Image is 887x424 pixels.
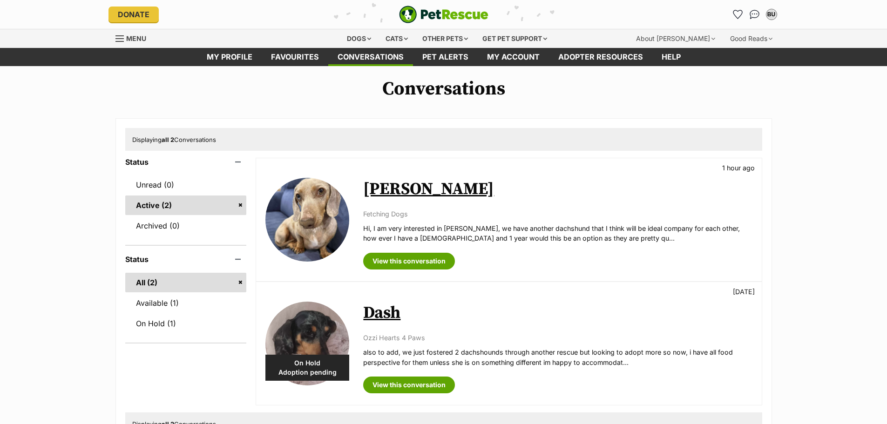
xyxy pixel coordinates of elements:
[363,347,752,367] p: also to add, we just fostered 2 dachshounds through another rescue but looking to adopt more so n...
[652,48,690,66] a: Help
[750,10,759,19] img: chat-41dd97257d64d25036548639549fe6c8038ab92f7586957e7f3b1b290dea8141.svg
[125,255,247,263] header: Status
[197,48,262,66] a: My profile
[731,7,745,22] a: Favourites
[630,29,722,48] div: About [PERSON_NAME]
[363,377,455,393] a: View this conversation
[363,209,752,219] p: Fetching Dogs
[115,29,153,46] a: Menu
[162,136,174,143] strong: all 2
[363,223,752,243] p: Hi, I am very interested in [PERSON_NAME], we have another dachshund that I think will be ideal c...
[724,29,779,48] div: Good Reads
[478,48,549,66] a: My account
[733,287,755,296] p: [DATE]
[125,314,247,333] a: On Hold (1)
[416,29,474,48] div: Other pets
[363,303,400,323] a: Dash
[125,216,247,236] a: Archived (0)
[722,163,755,173] p: 1 hour ago
[399,6,488,23] img: logo-e224e6f780fb5917bec1dbf3a21bbac754714ae5b6737aabdf751b685950b380.svg
[126,34,146,42] span: Menu
[549,48,652,66] a: Adopter resources
[363,333,752,343] p: Ozzi Hearts 4 Paws
[265,302,349,385] img: Dash
[125,175,247,195] a: Unread (0)
[328,48,413,66] a: conversations
[125,195,247,215] a: Active (2)
[413,48,478,66] a: Pet alerts
[747,7,762,22] a: Conversations
[363,179,494,200] a: [PERSON_NAME]
[265,178,349,262] img: Alvin
[125,293,247,313] a: Available (1)
[265,368,349,377] span: Adoption pending
[399,6,488,23] a: PetRescue
[262,48,328,66] a: Favourites
[125,158,247,166] header: Status
[767,10,776,19] div: BU
[379,29,414,48] div: Cats
[265,355,349,381] div: On Hold
[363,253,455,269] a: View this conversation
[125,273,247,292] a: All (2)
[132,136,216,143] span: Displaying Conversations
[731,7,779,22] ul: Account quick links
[108,7,159,22] a: Donate
[476,29,554,48] div: Get pet support
[340,29,378,48] div: Dogs
[764,7,779,22] button: My account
